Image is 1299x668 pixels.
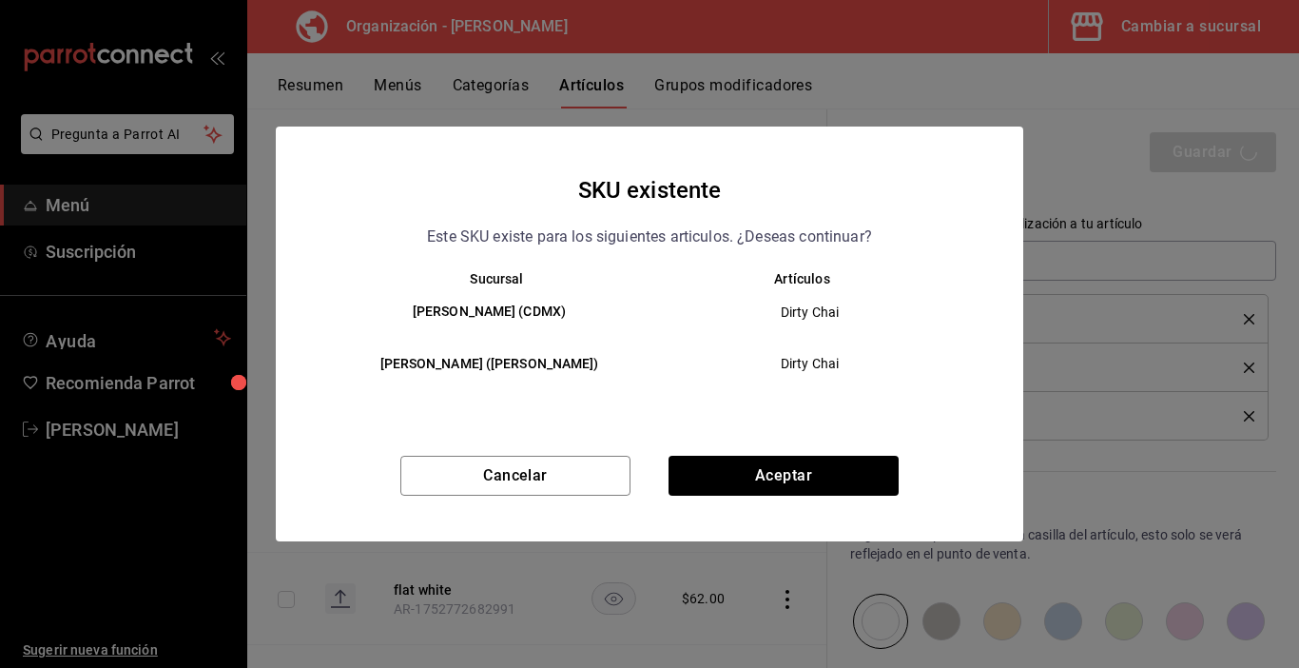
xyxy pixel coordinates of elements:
[344,302,634,323] h6: [PERSON_NAME] (CDMX)
[669,456,899,496] button: Aceptar
[400,456,630,496] button: Cancelar
[427,225,872,249] p: Este SKU existe para los siguientes articulos. ¿Deseas continuar?
[666,303,954,322] span: Dirty Chai
[578,172,722,208] h4: SKU existente
[666,354,954,373] span: Dirty Chai
[649,271,985,286] th: Artículos
[314,271,649,286] th: Sucursal
[344,354,634,375] h6: [PERSON_NAME] ([PERSON_NAME])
